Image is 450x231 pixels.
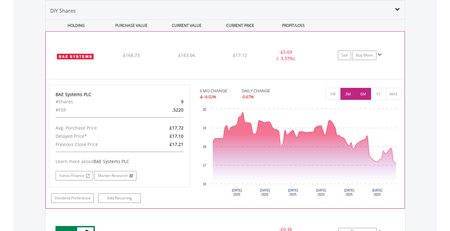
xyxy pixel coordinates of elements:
[51,132,142,140] div: Delayed Price*
[51,193,94,203] a: Dividend Preference
[51,124,142,132] div: Avg. Purchase Price
[94,171,136,180] a: Market Research
[51,140,142,149] div: Previous Close Price
[203,164,207,167] text: 17
[170,133,183,139] span: £17.10
[232,189,242,196] text: [DATE] 2025
[56,91,184,98] div: BAE Systems PLC
[267,20,321,31] div: PROFIT/LOSS
[340,88,356,100] button: 3M
[178,52,195,58] span: £163.04
[93,158,129,164] span: BAE Systems PLC
[51,98,142,106] div: #Shares
[288,189,298,196] text: [DATE] 2025
[325,88,341,100] button: 1M
[46,20,103,31] div: HOLDING
[215,20,265,31] div: CURRENT PRICE
[49,40,103,77] img: EQU.GBP.BA.png
[203,145,207,149] text: 18
[371,88,386,100] button: 1Y
[203,108,207,111] text: 20
[242,94,254,100] span: -0.67%
[356,88,371,100] button: 6M
[56,158,184,165] div: Learn more about
[200,106,401,201] div: Chart. Highcharts interactive chart.
[203,126,207,130] text: 19
[170,125,183,131] span: £17.72
[142,98,188,106] div: 9
[203,182,207,186] text: 16
[200,88,227,94] div: 3 MO CHANGE
[50,7,76,14] span: DIY Shares
[105,20,159,31] div: PURCHASE VALUE
[98,193,141,203] a: Add Recurring
[142,106,188,114] div: .5220
[160,20,214,31] div: CURRENT VALUE
[338,51,351,60] a: Sell
[386,88,401,100] button: MAX
[262,49,309,62] div: - (- 3.37%)
[260,189,270,196] text: [DATE] 2025
[316,189,326,196] text: [DATE] 2025
[372,189,382,196] text: [DATE] 2025
[344,189,354,196] text: [DATE] 2025
[352,51,376,60] a: Buy More
[233,52,247,58] span: £17.12
[170,141,183,147] span: £17.21
[200,106,401,201] svg: Interactive chart
[123,52,140,58] span: £168.73
[281,49,292,55] span: £5.69
[56,171,93,180] a: Yahoo Finance
[204,94,216,100] span: -6.02%
[51,106,142,114] div: #FSR
[242,88,292,94] div: DAILY CHANGE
